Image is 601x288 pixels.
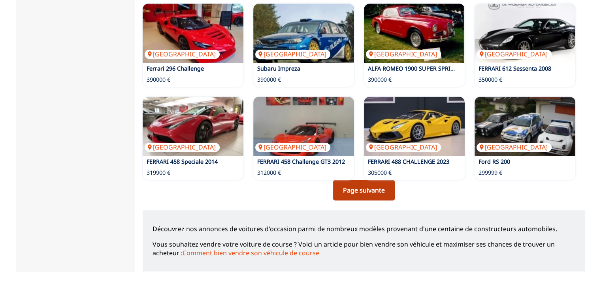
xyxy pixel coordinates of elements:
img: Ford RS 200 [475,97,575,156]
a: FERRARI 458 Challenge GT3 2012[GEOGRAPHIC_DATA] [253,97,354,156]
a: Page suivante [333,180,395,200]
a: FERRARI 488 CHALLENGE 2023 [368,158,449,165]
a: FERRARI 458 Speciale 2014 [147,158,218,165]
a: Ford RS 200[GEOGRAPHIC_DATA] [475,97,575,156]
p: Découvrez nos annonces de voitures d'occasion parmi de nombreux modèles provenant d'une centaine ... [153,224,575,233]
a: FERRARI 458 Challenge GT3 2012 [257,158,345,165]
img: FERRARI 458 Speciale 2014 [143,97,243,156]
a: FERRARI 612 Sessenta 2008 [479,65,551,72]
a: Ferrari 296 Challenge[GEOGRAPHIC_DATA] [143,4,243,63]
p: 390000 € [257,76,281,84]
p: [GEOGRAPHIC_DATA] [477,50,552,58]
p: [GEOGRAPHIC_DATA] [145,143,220,151]
a: FERRARI 612 Sessenta 2008[GEOGRAPHIC_DATA] [475,4,575,63]
p: [GEOGRAPHIC_DATA] [255,143,330,151]
a: Ferrari 296 Challenge [147,65,204,72]
p: [GEOGRAPHIC_DATA] [145,50,220,58]
img: ALFA ROMEO 1900 SUPER SPRINT 1954 [364,4,465,63]
a: ALFA ROMEO 1900 SUPER SPRINT 1954 [368,65,472,72]
p: 312000 € [257,169,281,177]
p: [GEOGRAPHIC_DATA] [477,143,552,151]
a: FERRARI 458 Speciale 2014[GEOGRAPHIC_DATA] [143,97,243,156]
img: FERRARI 488 CHALLENGE 2023 [364,97,465,156]
a: ALFA ROMEO 1900 SUPER SPRINT 1954[GEOGRAPHIC_DATA] [364,4,465,63]
img: FERRARI 458 Challenge GT3 2012 [253,97,354,156]
a: Comment bien vendre son véhicule de course [183,249,319,257]
p: 390000 € [147,76,170,84]
img: FERRARI 612 Sessenta 2008 [475,4,575,63]
p: 305000 € [368,169,392,177]
p: 299999 € [479,169,502,177]
img: Subaru Impreza [253,4,354,63]
a: FERRARI 488 CHALLENGE 2023[GEOGRAPHIC_DATA] [364,97,465,156]
p: 350000 € [479,76,502,84]
p: [GEOGRAPHIC_DATA] [255,50,330,58]
p: [GEOGRAPHIC_DATA] [366,50,441,58]
a: Subaru Impreza [257,65,300,72]
a: Ford RS 200 [479,158,510,165]
p: 390000 € [368,76,392,84]
p: 319900 € [147,169,170,177]
p: Vous souhaitez vendre votre voiture de course ? Voici un article pour bien vendre son véhicule et... [153,240,575,258]
a: Subaru Impreza[GEOGRAPHIC_DATA] [253,4,354,63]
img: Ferrari 296 Challenge [143,4,243,63]
p: [GEOGRAPHIC_DATA] [366,143,441,151]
